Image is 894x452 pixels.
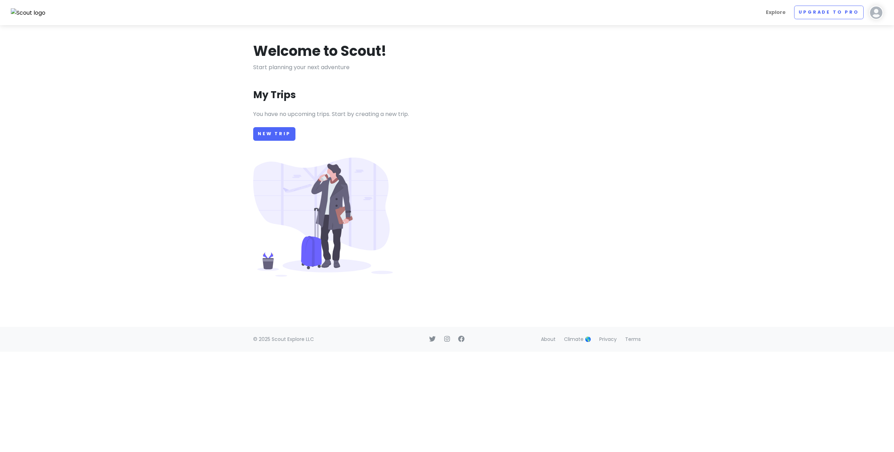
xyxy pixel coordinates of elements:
[253,336,314,343] span: © 2025 Scout Explore LLC
[541,336,556,343] a: About
[253,63,641,72] p: Start planning your next adventure
[564,336,591,343] a: Climate 🌎
[253,158,393,277] img: Person with luggage at airport
[599,336,617,343] a: Privacy
[625,336,641,343] a: Terms
[11,8,46,17] img: Scout logo
[253,127,295,141] a: New Trip
[763,6,789,19] a: Explore
[253,42,387,60] h1: Welcome to Scout!
[794,6,864,19] a: Upgrade to Pro
[253,89,296,101] h3: My Trips
[253,110,641,119] p: You have no upcoming trips. Start by creating a new trip.
[869,6,883,20] img: User profile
